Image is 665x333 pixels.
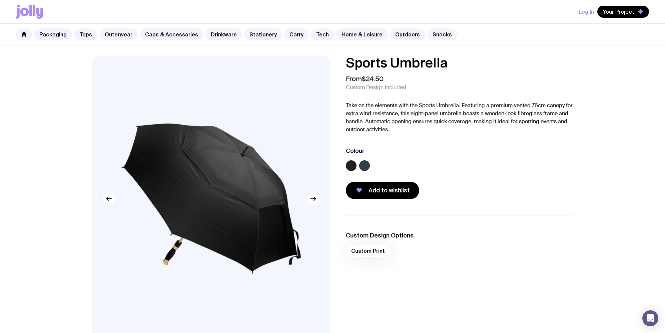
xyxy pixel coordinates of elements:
h1: Sports Umbrella [346,56,573,69]
h3: Custom Design Options [346,231,573,239]
a: Tech [311,28,334,40]
button: Your Project [597,6,649,18]
div: Open Intercom Messenger [642,310,658,326]
a: Packaging [34,28,72,40]
button: Log In [579,6,594,18]
a: Drinkware [205,28,242,40]
h3: Colour [346,147,365,155]
a: Outerwear [99,28,138,40]
span: From [346,75,384,83]
a: Tops [74,28,97,40]
a: Snacks [427,28,457,40]
a: Outdoors [390,28,425,40]
span: Add to wishlist [369,186,410,194]
a: Caps & Accessories [140,28,203,40]
button: Add to wishlist [346,182,419,199]
span: $24.50 [362,74,384,83]
span: Your Project [603,8,634,15]
a: Home & Leisure [336,28,388,40]
p: Take on the elements with the Sports Umbrella. Featuring a premium vented 76cm canopy for extra w... [346,102,573,134]
span: Custom Design Included [346,84,406,91]
a: Stationery [244,28,282,40]
a: Carry [284,28,309,40]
